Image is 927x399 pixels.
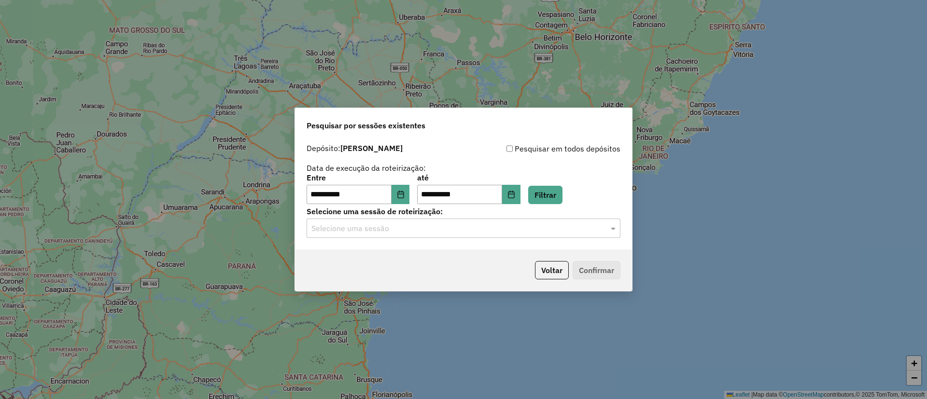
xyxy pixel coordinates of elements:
button: Voltar [535,261,569,279]
span: Pesquisar por sessões existentes [307,120,425,131]
div: Pesquisar em todos depósitos [463,143,620,154]
button: Choose Date [502,185,520,204]
button: Filtrar [528,186,562,204]
label: Depósito: [307,142,403,154]
label: Selecione uma sessão de roteirização: [307,206,620,217]
label: Data de execução da roteirização: [307,162,426,174]
label: até [417,172,520,183]
strong: [PERSON_NAME] [340,143,403,153]
label: Entre [307,172,409,183]
button: Choose Date [392,185,410,204]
